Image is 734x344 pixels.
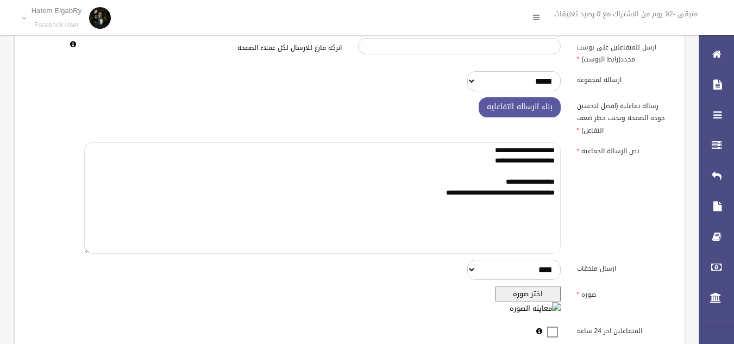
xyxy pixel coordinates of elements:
button: بناء الرساله التفاعليه [479,97,561,117]
label: المتفاعلين اخر 24 ساعه [569,322,679,337]
h6: اتركه فارغ للارسال لكل عملاء الصفحه [84,45,342,52]
label: ارسل للمتفاعلين على بوست محدد(رابط البوست) [569,38,679,65]
label: ارساله لمجموعه [569,71,679,86]
label: نص الرساله الجماعيه [569,142,679,158]
label: رساله تفاعليه (افضل لتحسين جوده الصفحه وتجنب حظر ضعف التفاعل) [569,97,679,136]
img: معاينه الصوره [510,302,561,315]
small: Facebook User [32,21,82,29]
label: ارسال ملحقات [569,260,679,275]
label: صوره [569,286,679,301]
button: اختر صوره [495,286,561,302]
p: Hatem ElgabRy [32,7,82,15]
